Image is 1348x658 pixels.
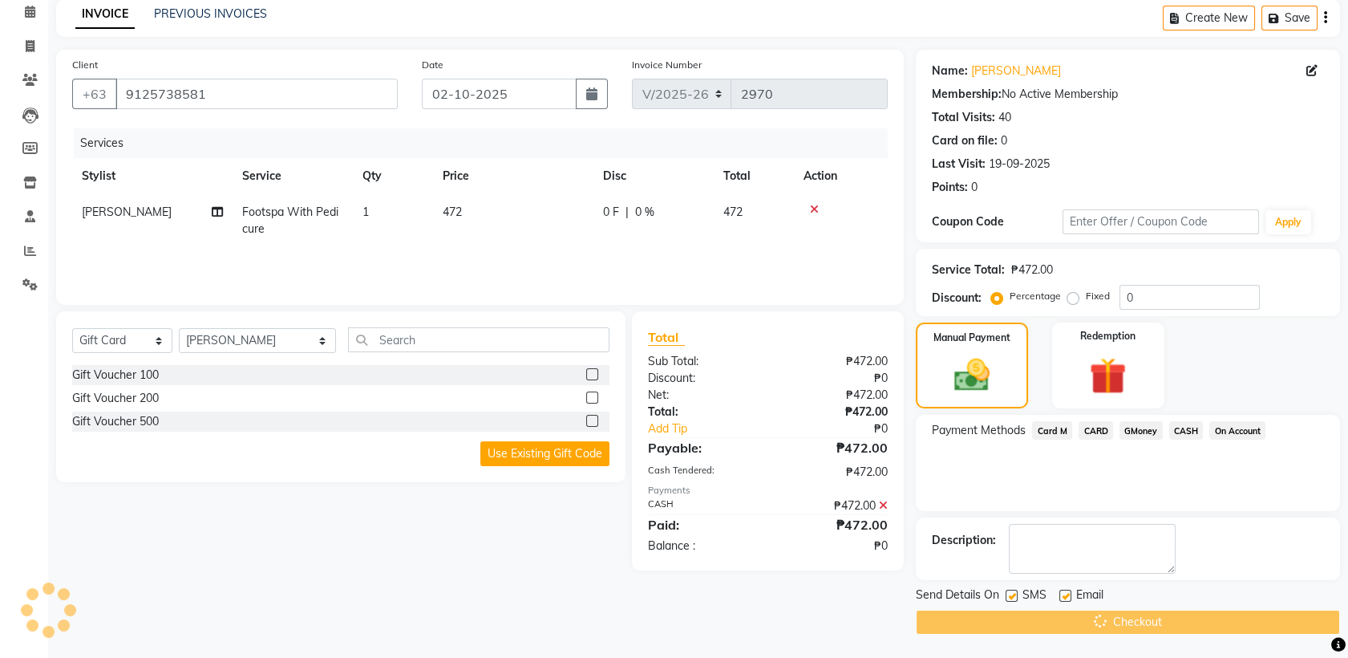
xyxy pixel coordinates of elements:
[723,205,743,219] span: 472
[768,387,901,404] div: ₱472.00
[1022,587,1046,607] span: SMS
[648,329,685,346] span: Total
[362,205,369,219] span: 1
[1011,262,1053,278] div: ₱472.00
[768,404,901,420] div: ₱472.00
[1209,421,1265,440] span: On Account
[593,158,714,194] th: Disc
[768,353,901,370] div: ₱472.00
[989,156,1050,173] div: 19-09-2025
[636,515,768,534] div: Paid:
[115,79,398,109] input: Search by Name/Mobile/Email/Code
[714,158,794,194] th: Total
[480,441,609,466] button: Use Existing Gift Code
[636,404,768,420] div: Total:
[916,587,999,607] span: Send Details On
[636,420,790,437] a: Add Tip
[932,213,1063,230] div: Coupon Code
[1163,6,1255,30] button: Create New
[433,158,593,194] th: Price
[768,370,901,387] div: ₱0
[443,205,462,219] span: 472
[1265,210,1311,234] button: Apply
[1078,353,1138,399] img: _gift.svg
[154,6,267,21] a: PREVIOUS INVOICES
[932,422,1026,439] span: Payment Methods
[625,204,629,221] span: |
[648,484,888,498] div: Payments
[933,331,1010,345] label: Manual Payment
[971,63,1061,79] a: [PERSON_NAME]
[932,290,982,307] div: Discount:
[603,204,619,221] span: 0 F
[635,204,654,221] span: 0 %
[636,387,768,404] div: Net:
[790,420,900,437] div: ₱0
[932,86,1002,103] div: Membership:
[72,79,117,109] button: +63
[1032,421,1072,440] span: Card M
[932,156,986,173] div: Last Visit:
[72,58,98,72] label: Client
[932,262,1005,278] div: Service Total:
[768,438,901,457] div: ₱472.00
[636,464,768,481] div: Cash Tendered:
[72,367,159,384] div: Gift Voucher 100
[1001,132,1007,149] div: 0
[943,355,1001,396] img: _cash.svg
[1080,329,1135,343] label: Redemption
[768,498,901,514] div: ₱472.00
[422,58,443,72] label: Date
[1261,6,1318,30] button: Save
[348,327,609,352] input: Search
[932,179,968,196] div: Points:
[72,158,233,194] th: Stylist
[1010,289,1061,303] label: Percentage
[1169,421,1204,440] span: CASH
[233,158,353,194] th: Service
[1079,421,1113,440] span: CARD
[242,205,338,236] span: Footspa With Pedicure
[794,158,888,194] th: Action
[971,179,978,196] div: 0
[932,109,995,126] div: Total Visits:
[932,63,968,79] div: Name:
[768,515,901,534] div: ₱472.00
[632,58,702,72] label: Invoice Number
[1063,209,1258,234] input: Enter Offer / Coupon Code
[636,538,768,554] div: Balance :
[998,109,1011,126] div: 40
[932,132,998,149] div: Card on file:
[1119,421,1163,440] span: GMoney
[1076,587,1103,607] span: Email
[768,464,901,481] div: ₱472.00
[636,370,768,387] div: Discount:
[74,128,900,158] div: Services
[932,86,1324,103] div: No Active Membership
[636,498,768,514] div: CASH
[353,158,433,194] th: Qty
[636,438,768,457] div: Payable:
[932,532,996,549] div: Description:
[72,413,159,430] div: Gift Voucher 500
[1086,289,1110,303] label: Fixed
[72,390,159,407] div: Gift Voucher 200
[636,353,768,370] div: Sub Total:
[768,538,901,554] div: ₱0
[82,205,172,219] span: [PERSON_NAME]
